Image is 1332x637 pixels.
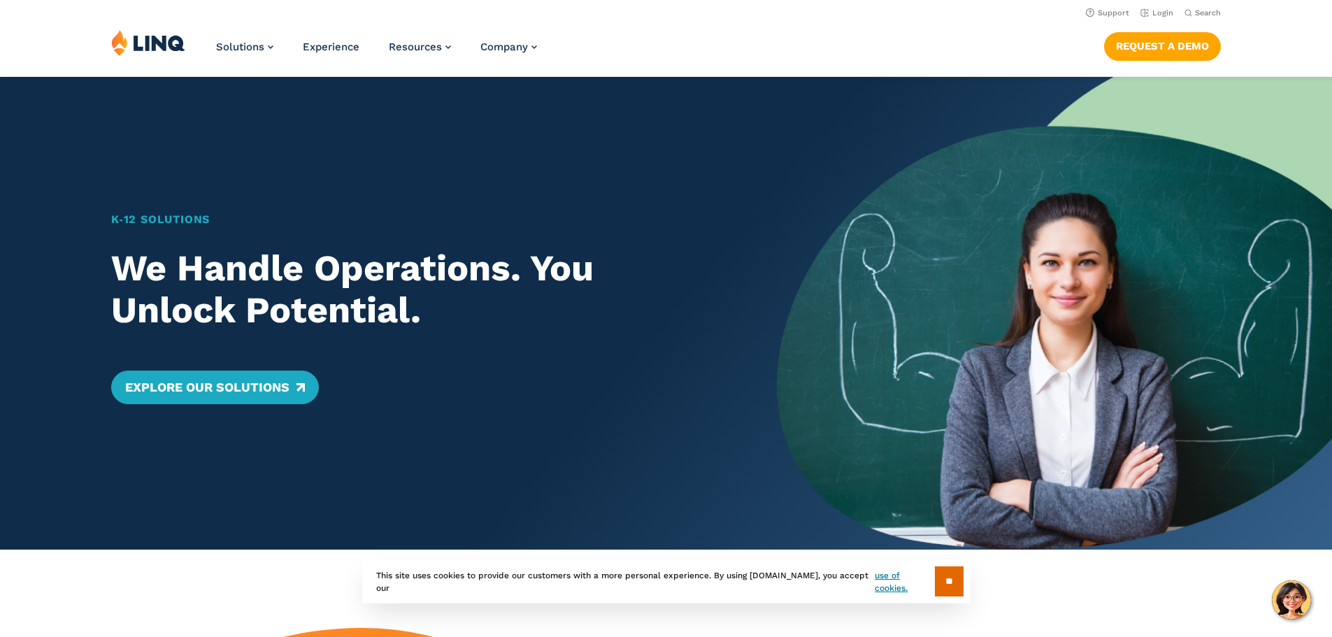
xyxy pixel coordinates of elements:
[303,41,359,53] a: Experience
[389,41,442,53] span: Resources
[1195,8,1221,17] span: Search
[1104,32,1221,60] a: Request a Demo
[480,41,528,53] span: Company
[216,41,264,53] span: Solutions
[1104,29,1221,60] nav: Button Navigation
[362,559,971,603] div: This site uses cookies to provide our customers with a more personal experience. By using [DOMAIN...
[1272,580,1311,620] button: Hello, have a question? Let’s chat.
[1184,8,1221,18] button: Open Search Bar
[1086,8,1129,17] a: Support
[111,29,185,56] img: LINQ | K‑12 Software
[111,371,319,404] a: Explore Our Solutions
[216,41,273,53] a: Solutions
[216,29,537,76] nav: Primary Navigation
[111,211,723,228] h1: K‑12 Solutions
[111,248,723,331] h2: We Handle Operations. You Unlock Potential.
[480,41,537,53] a: Company
[389,41,451,53] a: Resources
[1140,8,1173,17] a: Login
[777,77,1332,550] img: Home Banner
[875,569,934,594] a: use of cookies.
